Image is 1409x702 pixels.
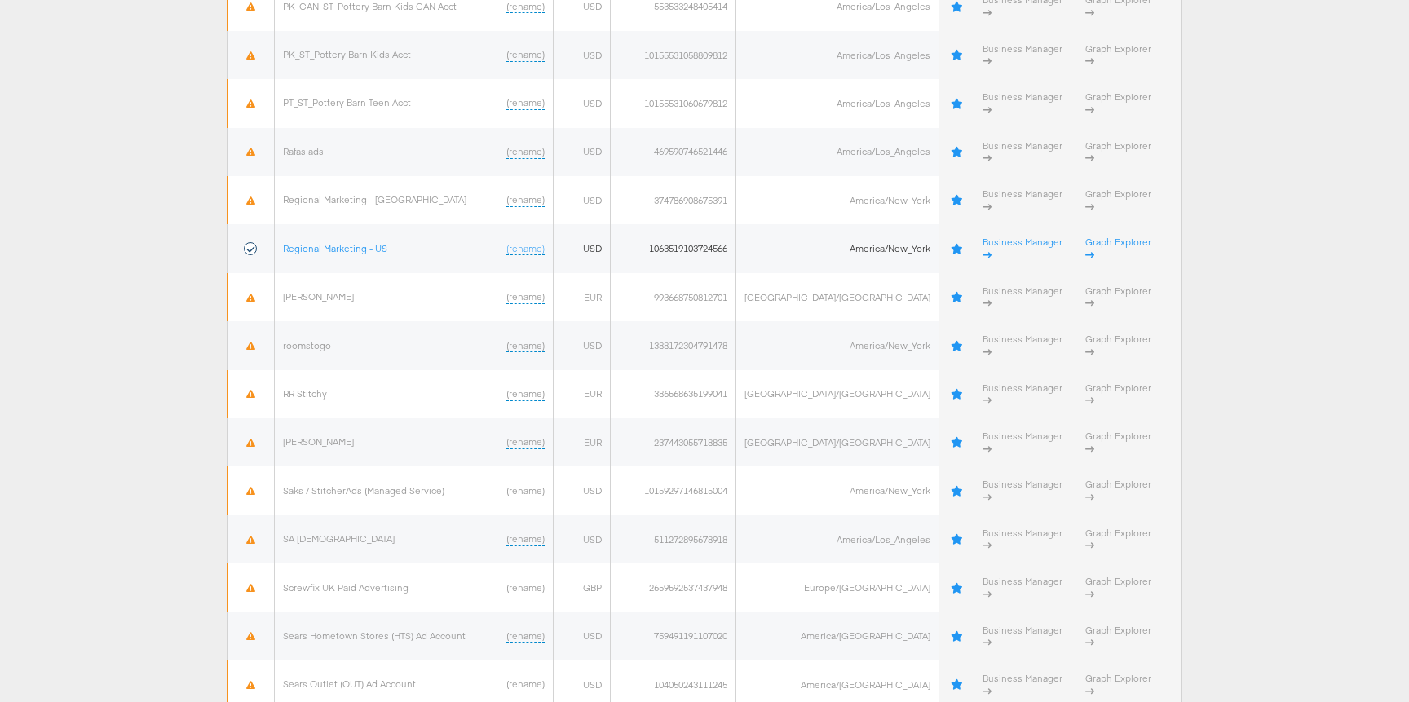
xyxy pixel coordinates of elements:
[736,612,939,660] td: America/[GEOGRAPHIC_DATA]
[283,581,409,594] a: Screwfix UK Paid Advertising
[983,624,1062,649] a: Business Manager
[506,290,545,304] a: (rename)
[1085,91,1151,116] a: Graph Explorer
[554,515,611,563] td: USD
[736,224,939,272] td: America/New_York
[983,91,1062,116] a: Business Manager
[611,224,736,272] td: 1063519103724566
[506,48,545,62] a: (rename)
[611,370,736,418] td: 386568635199041
[736,321,939,369] td: America/New_York
[554,224,611,272] td: USD
[736,563,939,611] td: Europe/[GEOGRAPHIC_DATA]
[283,435,354,448] a: [PERSON_NAME]
[983,236,1062,261] a: Business Manager
[554,563,611,611] td: GBP
[506,532,545,546] a: (rename)
[506,629,545,643] a: (rename)
[283,48,411,60] a: PK_ST_Pottery Barn Kids Acct
[611,466,736,514] td: 10159297146815004
[1085,430,1151,455] a: Graph Explorer
[1085,624,1151,649] a: Graph Explorer
[736,128,939,176] td: America/Los_Angeles
[554,128,611,176] td: USD
[736,370,939,418] td: [GEOGRAPHIC_DATA]/[GEOGRAPHIC_DATA]
[1085,672,1151,697] a: Graph Explorer
[983,42,1062,68] a: Business Manager
[1085,478,1151,503] a: Graph Explorer
[506,145,545,159] a: (rename)
[1085,382,1151,407] a: Graph Explorer
[283,629,466,642] a: Sears Hometown Stores (HTS) Ad Account
[554,176,611,224] td: USD
[283,532,395,545] a: SA [DEMOGRAPHIC_DATA]
[283,193,466,205] a: Regional Marketing - [GEOGRAPHIC_DATA]
[736,418,939,466] td: [GEOGRAPHIC_DATA]/[GEOGRAPHIC_DATA]
[611,79,736,127] td: 10155531060679812
[283,145,324,157] a: Rafas ads
[983,285,1062,310] a: Business Manager
[283,678,416,690] a: Sears Outlet (OUT) Ad Account
[1085,333,1151,358] a: Graph Explorer
[983,382,1062,407] a: Business Manager
[611,612,736,660] td: 759491191107020
[1085,285,1151,310] a: Graph Explorer
[506,484,545,498] a: (rename)
[611,418,736,466] td: 237443055718835
[506,96,545,110] a: (rename)
[283,387,327,400] a: RR Stitchy
[506,435,545,449] a: (rename)
[736,176,939,224] td: America/New_York
[611,176,736,224] td: 374786908675391
[506,678,545,691] a: (rename)
[736,31,939,79] td: America/Los_Angeles
[983,430,1062,455] a: Business Manager
[736,79,939,127] td: America/Los_Angeles
[1085,139,1151,165] a: Graph Explorer
[283,290,354,302] a: [PERSON_NAME]
[611,273,736,321] td: 993668750812701
[283,96,411,108] a: PT_ST_Pottery Barn Teen Acct
[983,527,1062,552] a: Business Manager
[554,370,611,418] td: EUR
[1085,188,1151,213] a: Graph Explorer
[506,193,545,207] a: (rename)
[611,321,736,369] td: 1388172304791478
[554,273,611,321] td: EUR
[1085,527,1151,552] a: Graph Explorer
[983,575,1062,600] a: Business Manager
[611,515,736,563] td: 511272895678918
[983,139,1062,165] a: Business Manager
[506,387,545,401] a: (rename)
[554,418,611,466] td: EUR
[554,466,611,514] td: USD
[736,273,939,321] td: [GEOGRAPHIC_DATA]/[GEOGRAPHIC_DATA]
[283,484,444,497] a: Saks / StitcherAds (Managed Service)
[1085,236,1151,261] a: Graph Explorer
[736,515,939,563] td: America/Los_Angeles
[554,79,611,127] td: USD
[983,672,1062,697] a: Business Manager
[554,612,611,660] td: USD
[611,31,736,79] td: 10155531058809812
[554,321,611,369] td: USD
[283,339,331,351] a: roomstogo
[983,188,1062,213] a: Business Manager
[611,128,736,176] td: 469590746521446
[506,581,545,595] a: (rename)
[1085,575,1151,600] a: Graph Explorer
[554,31,611,79] td: USD
[506,339,545,353] a: (rename)
[611,563,736,611] td: 2659592537437948
[506,242,545,256] a: (rename)
[983,333,1062,358] a: Business Manager
[1085,42,1151,68] a: Graph Explorer
[283,242,387,254] a: Regional Marketing - US
[983,478,1062,503] a: Business Manager
[736,466,939,514] td: America/New_York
